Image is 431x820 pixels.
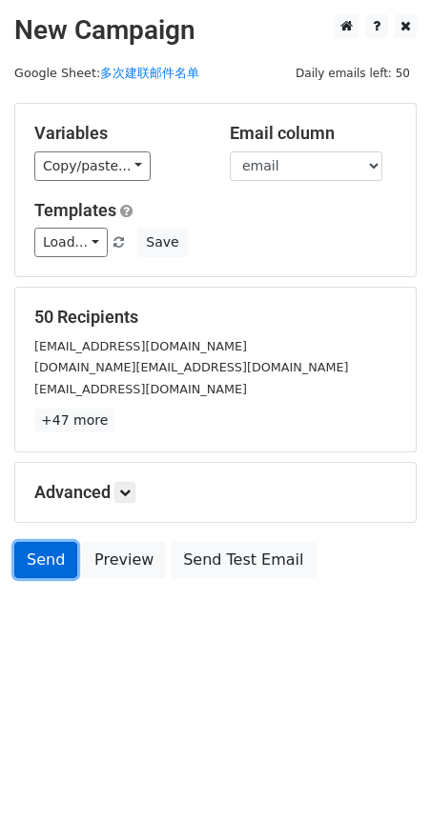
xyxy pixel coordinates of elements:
small: [DOMAIN_NAME][EMAIL_ADDRESS][DOMAIN_NAME] [34,360,348,374]
h5: Email column [230,123,397,144]
small: Google Sheet: [14,66,199,80]
small: [EMAIL_ADDRESS][DOMAIN_NAME] [34,339,247,353]
iframe: Chat Widget [336,729,431,820]
h5: Variables [34,123,201,144]
a: Send [14,542,77,578]
h5: Advanced [34,482,397,503]
div: 聊天小组件 [336,729,431,820]
span: Daily emails left: 50 [289,63,417,84]
a: Templates [34,200,116,220]
a: Send Test Email [171,542,316,578]
h5: 50 Recipients [34,307,397,328]
a: +47 more [34,409,114,432]
a: Daily emails left: 50 [289,66,417,80]
small: [EMAIL_ADDRESS][DOMAIN_NAME] [34,382,247,396]
a: Preview [82,542,166,578]
a: Copy/paste... [34,151,151,181]
a: 多次建联邮件名单 [100,66,199,80]
a: Load... [34,228,108,257]
button: Save [137,228,187,257]
h2: New Campaign [14,14,417,47]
